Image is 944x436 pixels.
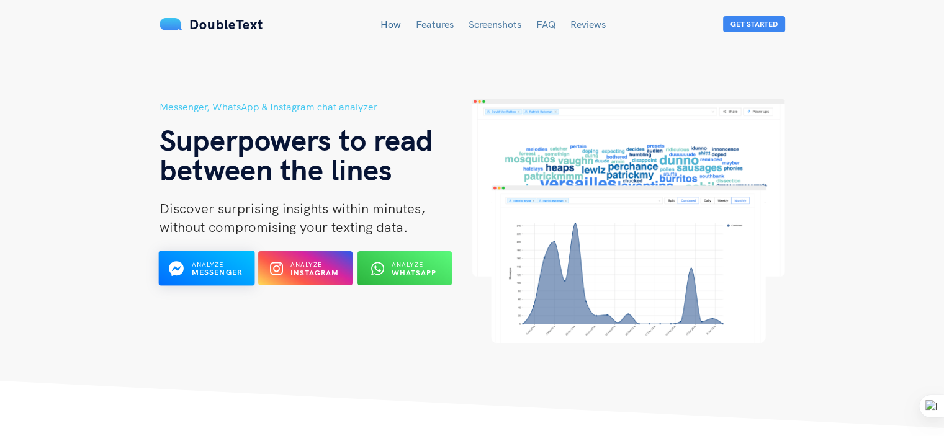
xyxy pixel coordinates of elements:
[160,121,433,158] span: Superpowers to read
[258,267,353,278] a: Analyze Instagram
[158,251,254,286] button: Analyze Messenger
[392,260,423,269] span: Analyze
[380,18,401,30] a: How
[160,200,425,217] span: Discover surprising insights within minutes,
[191,260,223,269] span: Analyze
[723,16,785,32] button: Get Started
[290,268,339,277] b: Instagram
[416,18,454,30] a: Features
[189,16,263,33] span: DoubleText
[160,151,392,188] span: between the lines
[536,18,555,30] a: FAQ
[160,18,183,30] img: mS3x8y1f88AAAAABJRU5ErkJggg==
[160,218,408,236] span: without compromising your texting data.
[290,260,322,269] span: Analyze
[392,268,436,277] b: WhatsApp
[357,267,452,278] a: Analyze WhatsApp
[191,268,242,277] b: Messenger
[258,251,353,285] button: Analyze Instagram
[160,99,472,115] h5: Messenger, WhatsApp & Instagram chat analyzer
[469,18,521,30] a: Screenshots
[357,251,452,285] button: Analyze WhatsApp
[570,18,606,30] a: Reviews
[160,16,263,33] a: DoubleText
[160,267,254,278] a: Analyze Messenger
[472,99,785,343] img: hero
